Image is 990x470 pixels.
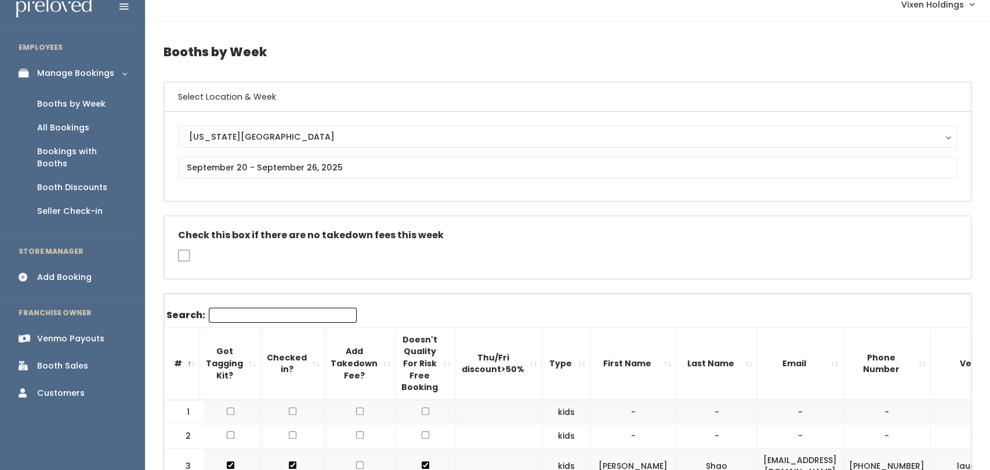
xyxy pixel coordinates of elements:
[757,400,843,424] td: -
[37,67,114,79] div: Manage Bookings
[178,230,957,241] h5: Check this box if there are no takedown fees this week
[166,308,357,323] label: Search:
[37,271,92,283] div: Add Booking
[164,36,971,68] h4: Booths by Week
[676,400,757,424] td: -
[178,126,957,148] button: [US_STATE][GEOGRAPHIC_DATA]
[325,327,396,399] th: Add Takedown Fee?: activate to sort column ascending
[37,360,88,372] div: Booth Sales
[396,327,456,399] th: Doesn't Quality For Risk Free Booking : activate to sort column ascending
[590,327,676,399] th: First Name: activate to sort column ascending
[542,400,590,424] td: kids
[37,145,126,170] div: Bookings with Booths
[590,400,676,424] td: -
[164,82,971,112] h6: Select Location & Week
[37,122,89,134] div: All Bookings
[209,308,357,323] input: Search:
[542,327,590,399] th: Type: activate to sort column ascending
[37,387,85,399] div: Customers
[676,327,757,399] th: Last Name: activate to sort column ascending
[843,400,931,424] td: -
[261,327,325,399] th: Checked in?: activate to sort column ascending
[757,327,843,399] th: Email: activate to sort column ascending
[542,424,590,449] td: kids
[200,327,261,399] th: Got Tagging Kit?: activate to sort column ascending
[757,424,843,449] td: -
[37,333,104,345] div: Venmo Payouts
[178,156,957,178] input: September 20 - September 26, 2025
[164,400,205,424] td: 1
[159,327,200,399] th: #: activate to sort column descending
[676,424,757,449] td: -
[37,205,103,217] div: Seller Check-in
[189,130,946,143] div: [US_STATE][GEOGRAPHIC_DATA]
[164,424,205,449] td: 2
[843,424,931,449] td: -
[37,181,107,194] div: Booth Discounts
[456,327,542,399] th: Thu/Fri discount&gt;50%: activate to sort column ascending
[590,424,676,449] td: -
[37,98,106,110] div: Booths by Week
[843,327,931,399] th: Phone Number: activate to sort column ascending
